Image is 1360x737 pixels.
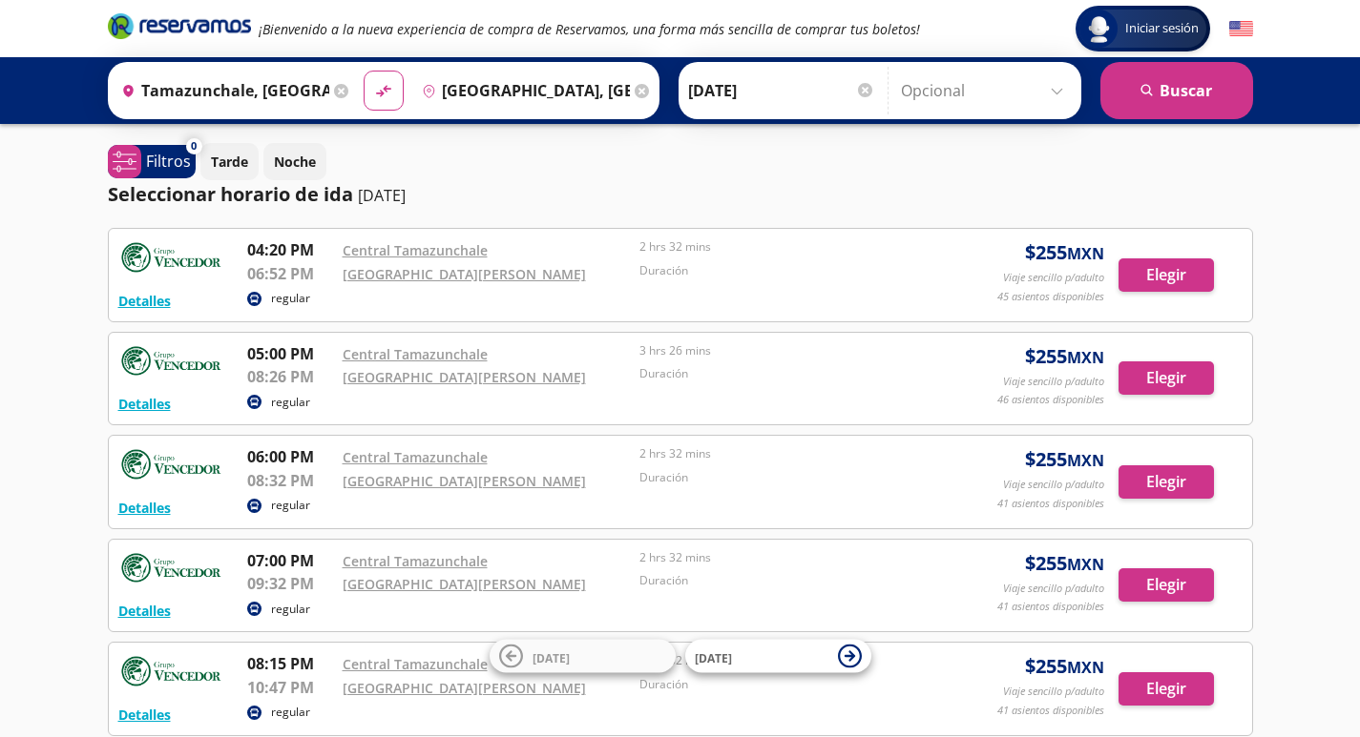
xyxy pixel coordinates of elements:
span: $ 255 [1025,445,1104,474]
small: MXN [1067,347,1104,368]
button: Detalles [118,394,171,414]
p: Duración [639,365,928,382]
a: Central Tamazunchale [343,448,488,466]
input: Buscar Destino [414,67,630,114]
p: Seleccionar horario de ida [108,180,353,209]
p: 41 asientos disponibles [997,496,1104,512]
p: [DATE] [358,184,406,207]
p: 06:00 PM [247,445,333,468]
p: Filtros [146,150,191,173]
button: Tarde [200,143,259,180]
img: RESERVAMOS [118,652,223,690]
a: [GEOGRAPHIC_DATA][PERSON_NAME] [343,265,586,283]
p: Duración [639,676,928,693]
p: 2 hrs 32 mins [639,549,928,566]
p: Viaje sencillo p/adulto [1003,581,1104,597]
span: [DATE] [695,649,732,665]
p: Viaje sencillo p/adulto [1003,477,1104,493]
p: 05:00 PM [247,342,333,365]
button: Elegir [1119,568,1214,602]
em: ¡Bienvenido a la nueva experiencia de compra de Reservamos, una forma más sencilla de comprar tus... [259,20,920,38]
p: 09:32 PM [247,572,333,595]
button: Detalles [118,601,171,621]
span: $ 255 [1025,342,1104,371]
a: [GEOGRAPHIC_DATA][PERSON_NAME] [343,368,586,386]
button: Detalles [118,498,171,518]
img: RESERVAMOS [118,342,223,380]
p: Tarde [211,152,248,172]
p: Viaje sencillo p/adulto [1003,684,1104,700]
button: [DATE] [685,640,871,673]
p: 46 asientos disponibles [997,392,1104,408]
p: 06:52 PM [247,262,333,285]
button: English [1229,17,1253,41]
span: 0 [191,138,197,154]
img: RESERVAMOS [118,238,223,276]
button: Detalles [118,705,171,725]
p: 10:47 PM [247,676,333,699]
button: Elegir [1119,672,1214,706]
p: regular [271,497,310,514]
input: Opcional [901,67,1072,114]
span: $ 255 [1025,652,1104,681]
small: MXN [1067,450,1104,471]
p: regular [271,394,310,411]
small: MXN [1067,243,1104,264]
span: $ 255 [1025,549,1104,578]
a: Central Tamazunchale [343,241,488,259]
p: 2 hrs 32 mins [639,445,928,462]
span: Iniciar sesión [1118,19,1206,38]
p: 2 hrs 32 mins [639,238,928,256]
p: Duración [639,262,928,279]
span: $ 255 [1025,238,1104,267]
span: [DATE] [533,649,570,665]
p: 41 asientos disponibles [997,599,1104,615]
button: [DATE] [490,640,676,673]
button: Elegir [1119,258,1214,292]
a: Brand Logo [108,11,251,46]
button: Buscar [1100,62,1253,119]
button: Detalles [118,291,171,311]
button: Elegir [1119,361,1214,395]
p: 3 hrs 26 mins [639,342,928,359]
p: Viaje sencillo p/adulto [1003,270,1104,286]
p: Viaje sencillo p/adulto [1003,374,1104,390]
img: RESERVAMOS [118,549,223,587]
a: Central Tamazunchale [343,552,488,570]
a: [GEOGRAPHIC_DATA][PERSON_NAME] [343,679,586,697]
p: Noche [274,152,316,172]
p: 41 asientos disponibles [997,703,1104,719]
p: 08:15 PM [247,652,333,675]
input: Buscar Origen [114,67,329,114]
p: regular [271,704,310,721]
p: 08:26 PM [247,365,333,388]
button: 0Filtros [108,145,196,178]
p: 08:32 PM [247,469,333,492]
a: Central Tamazunchale [343,345,488,363]
input: Elegir Fecha [688,67,875,114]
a: [GEOGRAPHIC_DATA][PERSON_NAME] [343,472,586,490]
small: MXN [1067,657,1104,678]
button: Noche [263,143,326,180]
p: Duración [639,572,928,589]
small: MXN [1067,554,1104,575]
p: 45 asientos disponibles [997,289,1104,305]
p: Duración [639,469,928,486]
i: Brand Logo [108,11,251,40]
a: Central Tamazunchale [343,655,488,673]
p: 04:20 PM [247,238,333,261]
button: Elegir [1119,465,1214,499]
p: 07:00 PM [247,549,333,572]
a: [GEOGRAPHIC_DATA][PERSON_NAME] [343,575,586,593]
p: regular [271,601,310,618]
img: RESERVAMOS [118,445,223,483]
p: regular [271,290,310,307]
